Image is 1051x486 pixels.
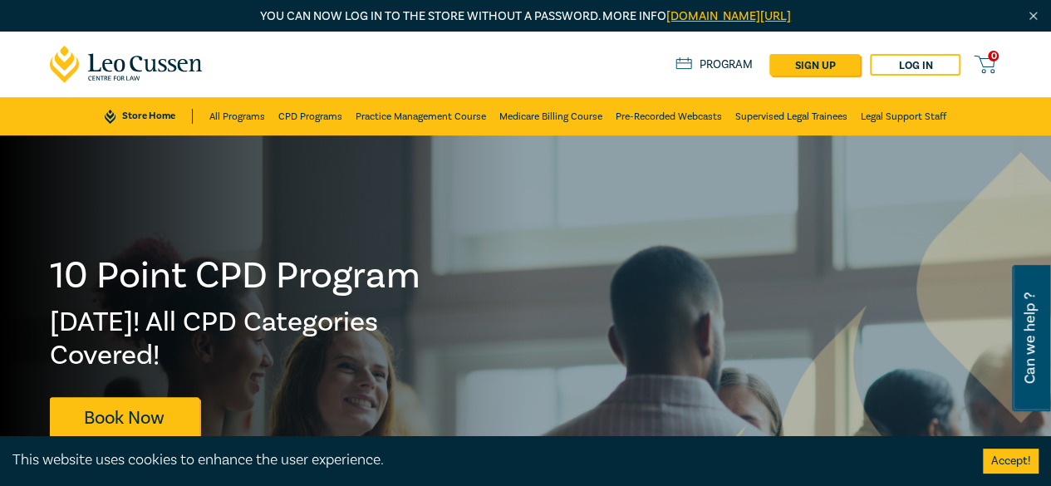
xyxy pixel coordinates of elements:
[735,97,847,135] a: Supervised Legal Trainees
[861,97,946,135] a: Legal Support Staff
[666,8,791,24] a: [DOMAIN_NAME][URL]
[356,97,486,135] a: Practice Management Course
[983,449,1039,474] button: Accept cookies
[1026,9,1040,23] img: Close
[105,109,192,124] a: Store Home
[50,397,199,438] a: Book Now
[50,7,1002,26] p: You can now log in to the store without a password. More info
[12,449,958,471] div: This website uses cookies to enhance the user experience.
[50,254,422,297] h1: 10 Point CPD Program
[988,51,999,61] span: 0
[616,97,722,135] a: Pre-Recorded Webcasts
[675,57,753,72] a: Program
[870,54,960,76] a: Log in
[278,97,342,135] a: CPD Programs
[209,97,265,135] a: All Programs
[1022,275,1038,401] span: Can we help ?
[499,97,602,135] a: Medicare Billing Course
[50,306,422,372] h2: [DATE]! All CPD Categories Covered!
[769,54,860,76] a: sign up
